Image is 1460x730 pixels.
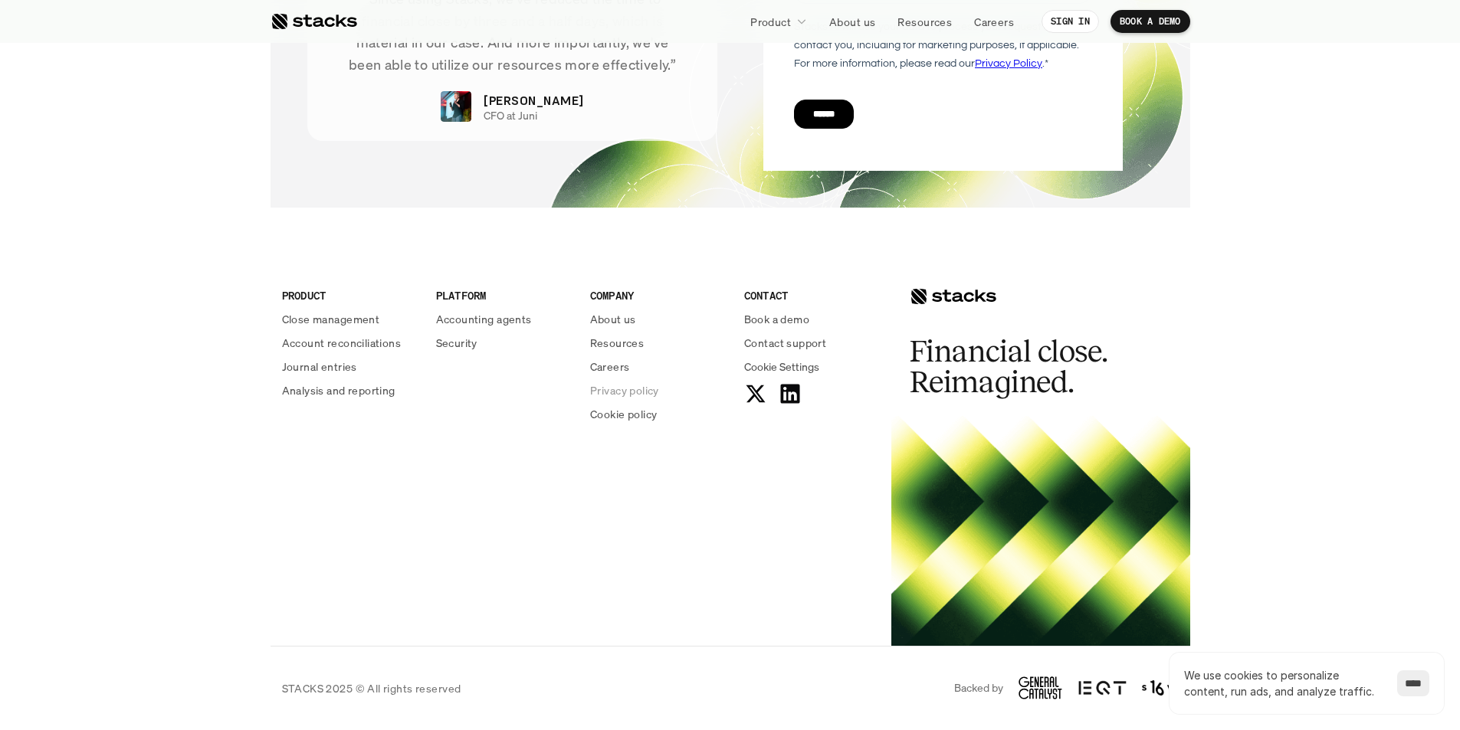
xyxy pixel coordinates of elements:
[436,287,572,303] p: PLATFORM
[590,335,645,351] p: Resources
[965,8,1023,35] a: Careers
[590,287,726,303] p: COMPANY
[436,335,477,351] p: Security
[888,8,961,35] a: Resources
[744,311,810,327] p: Book a demo
[282,287,418,303] p: PRODUCT
[590,382,726,398] a: Privacy policy
[282,680,461,696] p: STACKS 2025 © All rights reserved
[590,406,657,422] p: Cookie policy
[484,91,583,110] p: [PERSON_NAME]
[282,311,418,327] a: Close management
[1111,10,1190,33] a: BOOK A DEMO
[436,335,572,351] a: Security
[750,14,791,30] p: Product
[744,335,880,351] a: Contact support
[484,110,537,123] p: CFO at Juni
[590,311,636,327] p: About us
[744,287,880,303] p: CONTACT
[590,358,726,375] a: Careers
[590,358,630,375] p: Careers
[590,311,726,327] a: About us
[436,311,532,327] p: Accounting agents
[282,382,395,398] p: Analysis and reporting
[181,355,248,365] a: Privacy Policy
[1051,16,1090,27] p: SIGN IN
[590,406,726,422] a: Cookie policy
[897,14,952,30] p: Resources
[910,336,1140,398] h2: Financial close. Reimagined.
[436,311,572,327] a: Accounting agents
[744,311,880,327] a: Book a demo
[820,8,884,35] a: About us
[282,335,418,351] a: Account reconciliations
[744,358,819,375] button: Cookie Trigger
[829,14,875,30] p: About us
[1042,10,1099,33] a: SIGN IN
[282,311,380,327] p: Close management
[282,382,418,398] a: Analysis and reporting
[282,358,418,375] a: Journal entries
[1184,667,1382,699] p: We use cookies to personalize content, run ads, and analyze traffic.
[954,682,1003,695] p: Backed by
[1120,16,1181,27] p: BOOK A DEMO
[590,335,726,351] a: Resources
[282,335,402,351] p: Account reconciliations
[744,335,826,351] p: Contact support
[744,358,819,375] span: Cookie Settings
[974,14,1014,30] p: Careers
[590,382,659,398] p: Privacy policy
[282,358,357,375] p: Journal entries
